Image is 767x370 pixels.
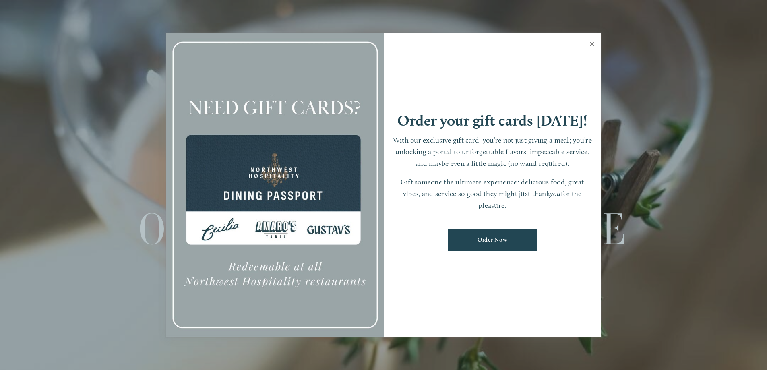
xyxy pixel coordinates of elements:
[392,134,593,169] p: With our exclusive gift card, you’re not just giving a meal; you’re unlocking a portal to unforge...
[397,113,587,128] h1: Order your gift cards [DATE]!
[584,34,600,56] a: Close
[550,189,561,198] em: you
[448,229,537,251] a: Order Now
[392,176,593,211] p: Gift someone the ultimate experience: delicious food, great vibes, and service so good they might...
